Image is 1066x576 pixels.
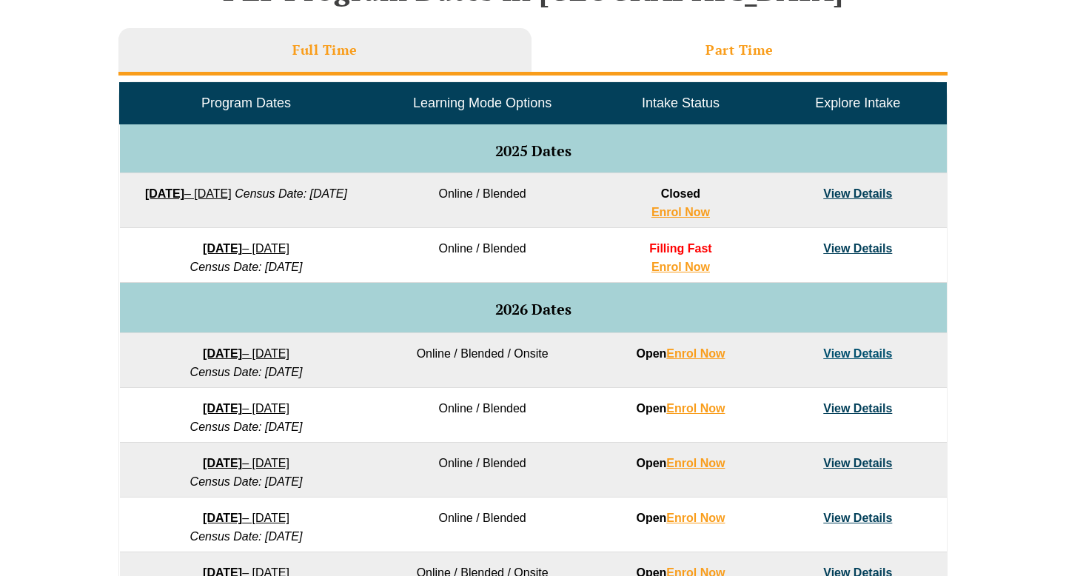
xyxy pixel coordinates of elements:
[190,421,303,433] em: Census Date: [DATE]
[823,347,892,360] a: View Details
[651,206,710,218] a: Enrol Now
[203,347,289,360] a: [DATE]– [DATE]
[372,498,591,552] td: Online / Blended
[823,187,892,200] a: View Details
[495,141,571,161] span: 2025 Dates
[372,333,591,388] td: Online / Blended / Onsite
[203,242,289,255] a: [DATE]– [DATE]
[661,187,700,200] span: Closed
[666,512,725,524] a: Enrol Now
[413,96,552,110] span: Learning Mode Options
[823,457,892,469] a: View Details
[235,187,347,200] em: Census Date: [DATE]
[372,173,591,228] td: Online / Blended
[666,457,725,469] a: Enrol Now
[666,402,725,415] a: Enrol Now
[372,443,591,498] td: Online / Blended
[815,96,900,110] span: Explore Intake
[203,512,242,524] strong: [DATE]
[495,299,571,319] span: 2026 Dates
[203,457,242,469] strong: [DATE]
[203,402,289,415] a: [DATE]– [DATE]
[636,347,725,360] strong: Open
[190,475,303,488] em: Census Date: [DATE]
[145,187,232,200] a: [DATE]– [DATE]
[636,512,725,524] strong: Open
[649,242,711,255] span: Filling Fast
[642,96,720,110] span: Intake Status
[145,187,184,200] strong: [DATE]
[190,366,303,378] em: Census Date: [DATE]
[823,512,892,524] a: View Details
[203,512,289,524] a: [DATE]– [DATE]
[636,457,725,469] strong: Open
[823,402,892,415] a: View Details
[372,228,591,283] td: Online / Blended
[823,242,892,255] a: View Details
[203,402,242,415] strong: [DATE]
[651,261,710,273] a: Enrol Now
[203,347,242,360] strong: [DATE]
[201,96,291,110] span: Program Dates
[666,347,725,360] a: Enrol Now
[190,530,303,543] em: Census Date: [DATE]
[203,457,289,469] a: [DATE]– [DATE]
[636,402,725,415] strong: Open
[190,261,303,273] em: Census Date: [DATE]
[203,242,242,255] strong: [DATE]
[372,388,591,443] td: Online / Blended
